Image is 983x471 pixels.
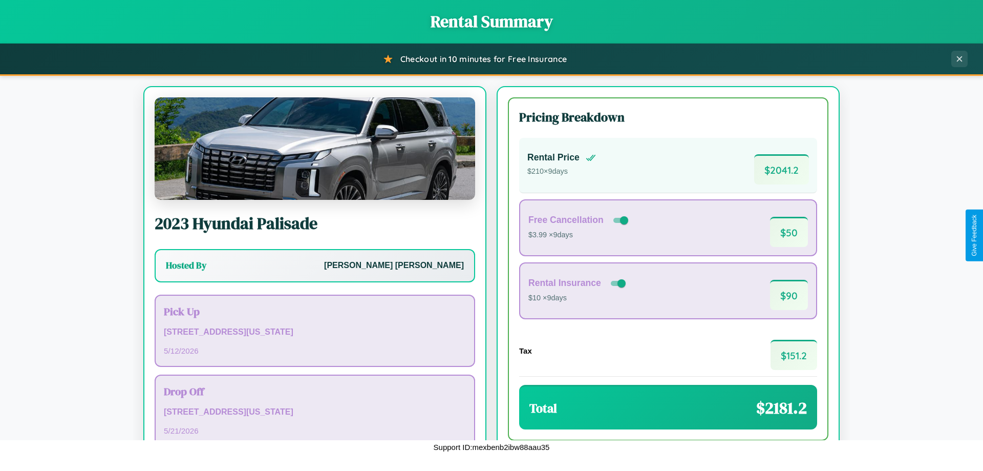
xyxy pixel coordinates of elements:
h1: Rental Summary [10,10,973,33]
img: Hyundai Palisade [155,97,475,200]
p: 5 / 12 / 2026 [164,344,466,358]
div: Give Feedback [971,215,978,256]
h4: Free Cancellation [528,215,604,226]
h3: Hosted By [166,259,206,272]
p: Support ID: mexbenb2ibw88aau35 [434,440,550,454]
p: $10 × 9 days [528,292,628,305]
h4: Rental Price [527,152,580,163]
span: $ 90 [770,280,808,310]
h3: Total [529,400,557,417]
p: 5 / 21 / 2026 [164,424,466,438]
p: $ 210 × 9 days [527,165,596,178]
h3: Drop Off [164,384,466,399]
p: [STREET_ADDRESS][US_STATE] [164,325,466,340]
h3: Pick Up [164,304,466,319]
span: $ 2041.2 [754,154,809,185]
p: [PERSON_NAME] [PERSON_NAME] [324,258,464,273]
h4: Rental Insurance [528,278,601,289]
span: $ 151.2 [771,340,817,370]
span: Checkout in 10 minutes for Free Insurance [400,54,567,64]
h3: Pricing Breakdown [519,109,817,126]
span: $ 2181.2 [756,397,807,419]
h2: 2023 Hyundai Palisade [155,212,475,235]
h4: Tax [519,346,532,355]
span: $ 50 [770,217,808,247]
p: [STREET_ADDRESS][US_STATE] [164,405,466,420]
p: $3.99 × 9 days [528,229,630,242]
